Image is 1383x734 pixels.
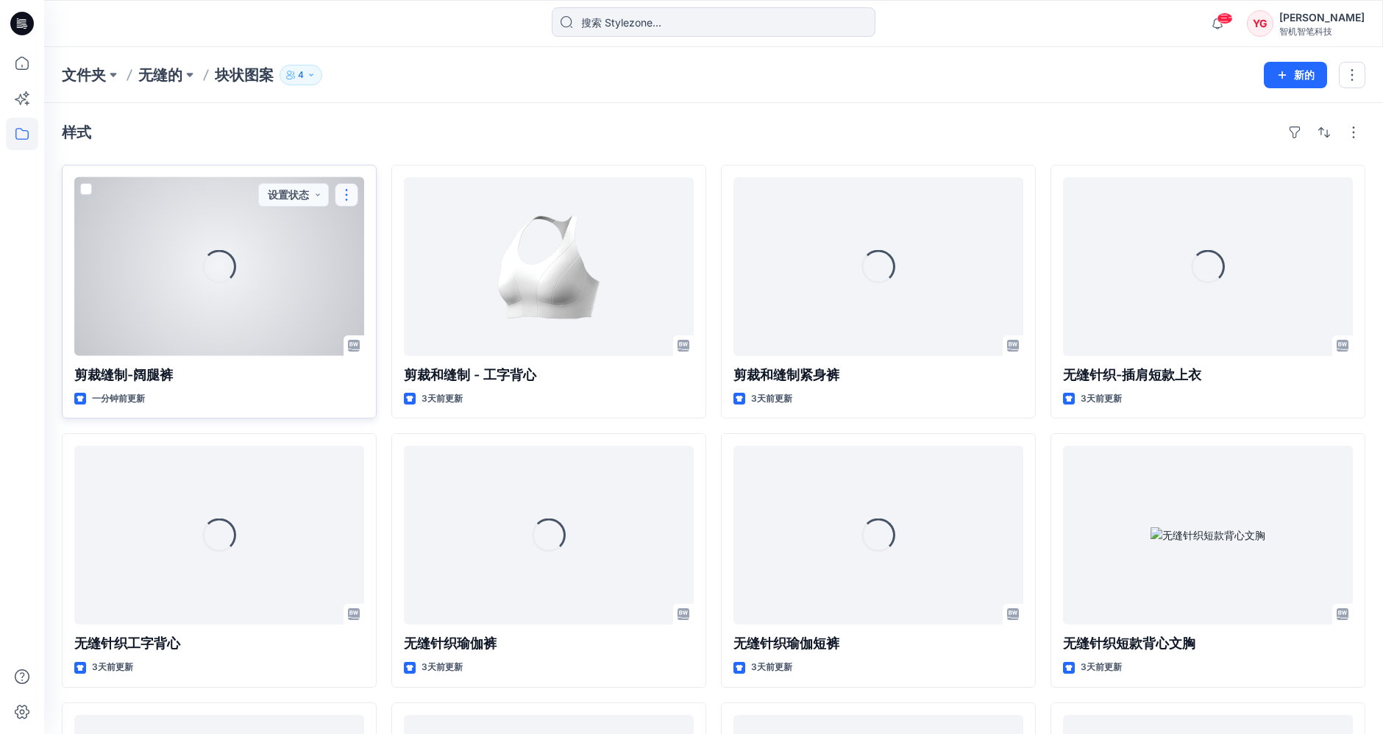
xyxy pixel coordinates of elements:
[62,65,106,85] a: 文件夹
[280,65,322,85] button: 4
[1279,26,1332,37] font: 智机智笔科技
[1264,62,1327,88] button: 新的
[422,393,463,404] font: 3天前更新
[733,367,839,382] font: 剪裁和缝制紧身裤
[215,66,274,84] font: 块状图案
[404,635,497,651] font: 无缝针织瑜伽裤
[92,661,133,672] font: 3天前更新
[74,635,180,651] font: 无缝针织工字背心
[1253,17,1268,29] font: YG
[751,661,792,672] font: 3天前更新
[62,66,106,84] font: 文件夹
[62,124,91,141] font: 样式
[1063,446,1353,624] a: 无缝针织短款背心文胸
[1063,367,1201,382] font: 无缝针织-插肩短款上衣
[751,393,792,404] font: 3天前更新
[92,393,145,404] font: 一分钟前更新
[1081,661,1122,672] font: 3天前更新
[404,177,694,356] a: 剪裁和缝制 - 工字背心
[298,69,304,80] font: 4
[74,367,173,382] font: 剪裁缝制-阔腿裤
[138,65,182,85] a: 无缝的
[1063,635,1195,651] font: 无缝针织短款背心文胸
[552,7,875,37] input: 搜索 Stylezone...
[138,66,182,84] font: 无缝的
[1081,393,1122,404] font: 3天前更新
[404,367,536,382] font: 剪裁和缝制 - 工字背心
[1220,13,1246,24] font: 三十四
[1279,11,1365,24] font: [PERSON_NAME]
[733,635,839,651] font: 无缝针织瑜伽短裤
[422,661,463,672] font: 3天前更新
